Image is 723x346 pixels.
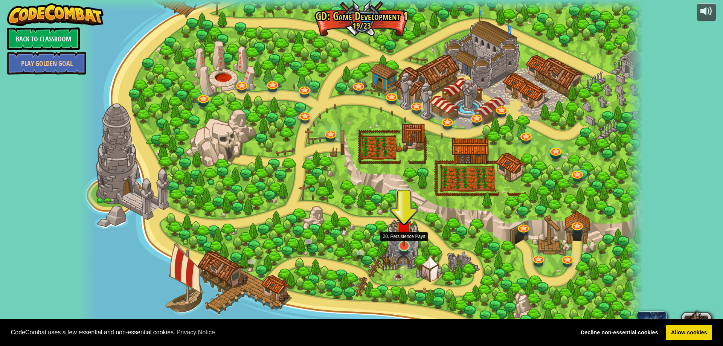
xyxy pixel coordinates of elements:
img: CodeCombat - Learn how to code by playing a game [7,3,104,26]
a: Play Golden Goal [7,52,86,75]
a: Back to Classroom [7,27,80,50]
a: learn more about cookies [175,327,217,338]
a: allow cookies [666,325,712,340]
span: CodeCombat uses a few essential and non-essential cookies. [11,327,570,338]
button: Adjust volume [697,3,716,21]
img: level-banner-unstarted.png [397,212,412,247]
a: deny cookies [575,325,663,340]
